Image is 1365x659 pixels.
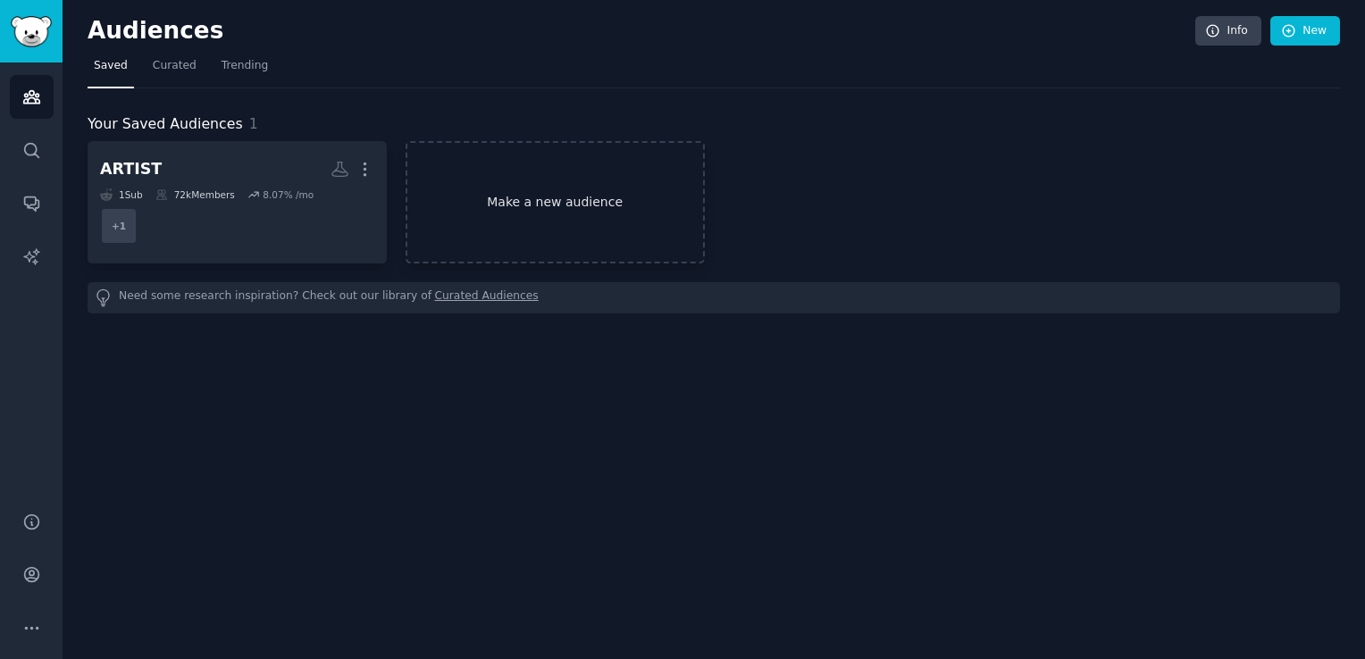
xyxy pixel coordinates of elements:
[88,282,1340,313] div: Need some research inspiration? Check out our library of
[222,58,268,74] span: Trending
[215,52,274,88] a: Trending
[435,288,539,307] a: Curated Audiences
[100,188,143,201] div: 1 Sub
[1270,16,1340,46] a: New
[263,188,314,201] div: 8.07 % /mo
[11,16,52,47] img: GummySearch logo
[147,52,203,88] a: Curated
[1195,16,1261,46] a: Info
[100,158,162,180] div: ARTIST
[88,17,1195,46] h2: Audiences
[88,141,387,263] a: ARTIST1Sub72kMembers8.07% /mo+1
[100,207,138,245] div: + 1
[406,141,705,263] a: Make a new audience
[153,58,197,74] span: Curated
[88,113,243,136] span: Your Saved Audiences
[94,58,128,74] span: Saved
[249,115,258,132] span: 1
[155,188,235,201] div: 72k Members
[88,52,134,88] a: Saved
